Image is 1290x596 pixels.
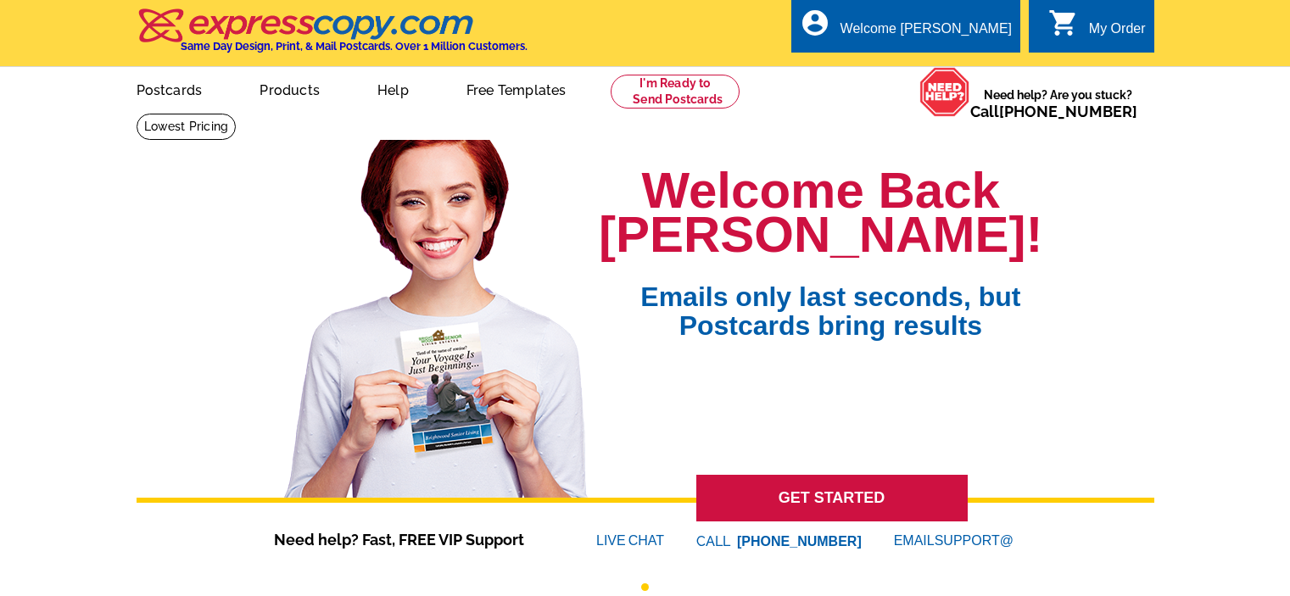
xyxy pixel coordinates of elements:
span: Need help? Fast, FREE VIP Support [274,528,545,551]
div: Welcome [PERSON_NAME] [840,21,1012,45]
font: SUPPORT@ [935,531,1016,551]
a: [PHONE_NUMBER] [999,103,1137,120]
button: 1 of 1 [641,583,649,591]
h4: Same Day Design, Print, & Mail Postcards. Over 1 Million Customers. [181,40,528,53]
span: Need help? Are you stuck? [970,86,1146,120]
img: welcome-back-logged-in.png [274,126,599,498]
img: help [919,67,970,117]
a: Products [232,69,347,109]
a: Free Templates [439,69,594,109]
div: My Order [1089,21,1146,45]
h1: Welcome Back [PERSON_NAME]! [599,169,1042,257]
span: Call [970,103,1137,120]
i: shopping_cart [1048,8,1079,38]
a: Same Day Design, Print, & Mail Postcards. Over 1 Million Customers. [137,20,528,53]
a: Help [350,69,436,109]
a: GET STARTED [696,475,968,521]
a: Postcards [109,69,230,109]
a: shopping_cart My Order [1048,19,1146,40]
i: account_circle [800,8,830,38]
font: LIVE [596,531,628,551]
a: LIVECHAT [596,533,664,548]
span: Emails only last seconds, but Postcards bring results [618,257,1042,340]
